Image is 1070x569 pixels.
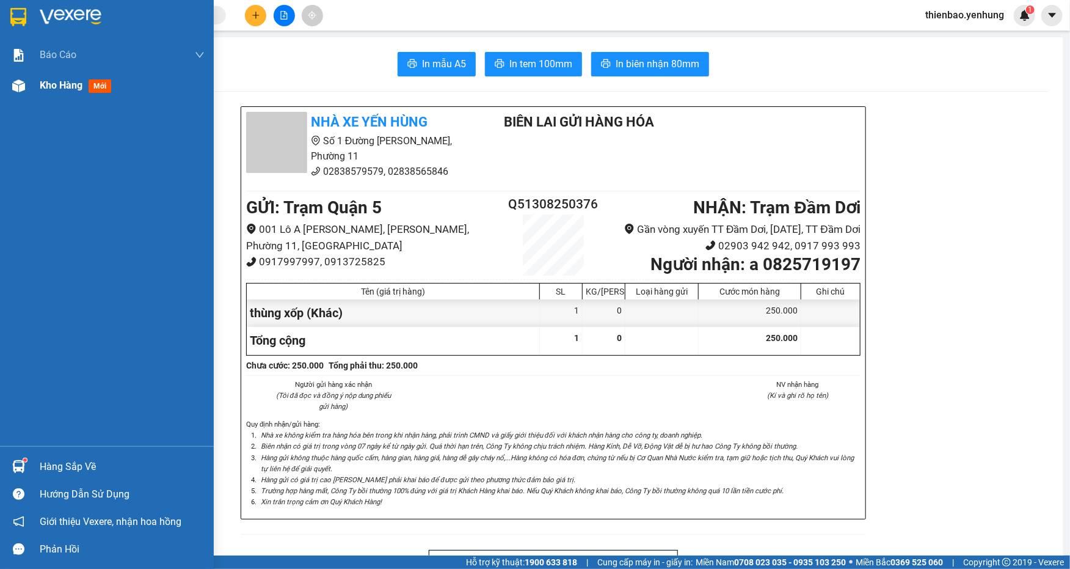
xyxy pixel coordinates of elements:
div: 0825719197 [87,54,173,72]
b: BIÊN LAI GỬI HÀNG HÓA [504,114,654,130]
b: Chưa cước : 250.000 [246,361,324,370]
span: phone [246,257,257,267]
span: environment [624,224,635,234]
div: Trạm Đầm Dơi [87,10,173,40]
b: Tổng phải thu: 250.000 [329,361,418,370]
div: Loại hàng gửi [628,287,695,296]
span: Cung cấp máy in - giấy in: [597,556,693,569]
img: solution-icon [12,49,25,62]
span: In mẫu A5 [422,56,466,72]
span: In tem 100mm [509,56,572,72]
img: icon-new-feature [1019,10,1030,21]
button: printerIn biên nhận 80mm [591,52,709,76]
span: 250.000 [766,333,798,343]
li: Gần vòng xuyến TT Đầm Dơi, [DATE], TT Đầm Dơi [605,221,861,238]
sup: 1 [1026,6,1035,14]
div: thùng xốp (Khác) [247,299,540,327]
i: Nhà xe không kiểm tra hàng hóa bên trong khi nhận hàng, phải trình CMND và giấy giới thiệu đối vớ... [261,431,702,439]
div: 1 [540,299,583,327]
b: Nhà xe Yến Hùng [311,114,428,130]
button: plus [245,5,266,26]
b: Người nhận : a 0825719197 [650,254,861,274]
li: 001 Lô A [PERSON_NAME], [PERSON_NAME], Phường 11, [GEOGRAPHIC_DATA] [246,221,502,254]
i: Xin trân trọng cảm ơn Quý Khách Hàng! [261,497,382,506]
div: Phản hồi [40,540,205,559]
div: Tên (giá trị hàng) [250,287,536,296]
span: 0 [617,333,622,343]
button: aim [302,5,323,26]
span: mới [89,79,111,93]
span: printer [495,59,504,70]
span: 1 [574,333,579,343]
div: 250.000 [86,79,174,96]
span: file-add [280,11,288,20]
span: ⚪️ [849,560,853,565]
i: (Kí và ghi rõ họ tên) [767,391,828,400]
span: Báo cáo [40,47,76,62]
li: 02838579579, 02838565846 [246,164,473,179]
div: Quy định nhận/gửi hàng : [246,419,861,507]
strong: 0369 525 060 [890,557,943,567]
button: printerIn tem 100mm [485,52,582,76]
img: warehouse-icon [12,460,25,473]
span: printer [407,59,417,70]
i: Biên nhận có giá trị trong vòng 07 ngày kể từ ngày gửi. Quá thời hạn trên, Công Ty không chịu trá... [261,442,798,450]
span: Giới thiệu Vexere, nhận hoa hồng [40,514,181,529]
span: plus [252,11,260,20]
div: Ghi chú [804,287,857,296]
button: file-add [274,5,295,26]
div: 250.000 [699,299,801,327]
span: environment [311,136,321,145]
span: Tổng cộng [250,333,305,348]
span: message [13,543,24,555]
strong: 1900 633 818 [525,557,577,567]
img: logo-vxr [10,8,26,26]
span: thienbao.yenhung [915,7,1014,23]
img: warehouse-icon [12,79,25,92]
span: caret-down [1047,10,1058,21]
span: Miền Bắc [856,556,943,569]
b: GỬI : Trạm Quận 5 [246,197,382,218]
sup: 1 [23,458,27,462]
button: printerIn mẫu A5 [398,52,476,76]
div: Trạm Quận 5 [10,10,79,40]
i: (Tôi đã đọc và đồng ý nộp dung phiếu gửi hàng) [276,391,391,411]
li: Người gửi hàng xác nhận [271,379,396,390]
strong: 0708 023 035 - 0935 103 250 [734,557,846,567]
span: copyright [1002,558,1011,567]
i: Hàng gửi không thuộc hàng quốc cấm, hàng gian, hàng giả, hàng dễ gây cháy nổ,...Hàng không có hóa... [261,453,854,473]
span: CC : [86,82,103,95]
span: aim [308,11,316,20]
span: 1 [1028,6,1032,14]
span: printer [601,59,611,70]
li: 0917997997, 0913725825 [246,254,502,270]
span: notification [13,516,24,527]
span: | [586,556,588,569]
span: Hỗ trợ kỹ thuật: [466,556,577,569]
i: Hàng gửi có giá trị cao [PERSON_NAME] phải khai báo để được gửi theo phương thức đảm bảo giá trị. [261,475,575,484]
li: Số 1 Đường [PERSON_NAME], Phường 11 [246,133,473,164]
h2: Q51308250376 [502,194,605,215]
li: 02903 942 942, 0917 993 993 [605,238,861,254]
div: KG/[PERSON_NAME] [586,287,622,296]
span: phone [311,166,321,176]
div: Cước món hàng [702,287,798,296]
div: Hàng sắp về [40,458,205,476]
span: | [952,556,954,569]
span: environment [246,224,257,234]
button: caret-down [1041,5,1063,26]
span: Kho hàng [40,79,82,91]
li: NV nhận hàng [735,379,861,390]
span: phone [705,240,716,251]
span: question-circle [13,488,24,500]
span: In biên nhận 80mm [616,56,699,72]
span: down [195,50,205,60]
div: 0 [583,299,625,327]
b: NHẬN : Trạm Đầm Dơi [694,197,861,218]
span: Miền Nam [696,556,846,569]
span: Nhận: [87,12,116,24]
div: a [87,40,173,54]
span: Gửi: [10,12,29,24]
i: Trường hợp hàng mất, Công Ty bồi thường 100% đúng với giá trị Khách Hàng khai báo. Nếu Quý Khách ... [261,486,784,495]
div: SL [543,287,579,296]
